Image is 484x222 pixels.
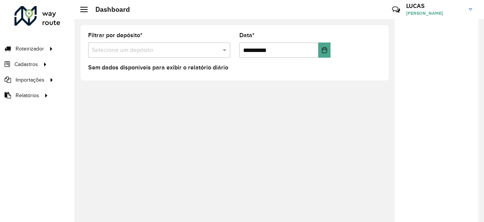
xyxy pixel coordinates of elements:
span: Importações [16,76,44,84]
h3: LUCAS [406,2,463,9]
label: Sem dados disponíveis para exibir o relatório diário [88,63,228,72]
span: Roteirizador [16,45,44,53]
label: Data [239,31,255,40]
a: Contato Rápido [388,2,404,18]
h2: Dashboard [88,5,130,14]
button: Choose Date [318,43,331,58]
span: Cadastros [14,60,38,68]
span: Relatórios [16,91,39,99]
label: Filtrar por depósito [88,31,142,40]
span: [PERSON_NAME] [406,10,463,17]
